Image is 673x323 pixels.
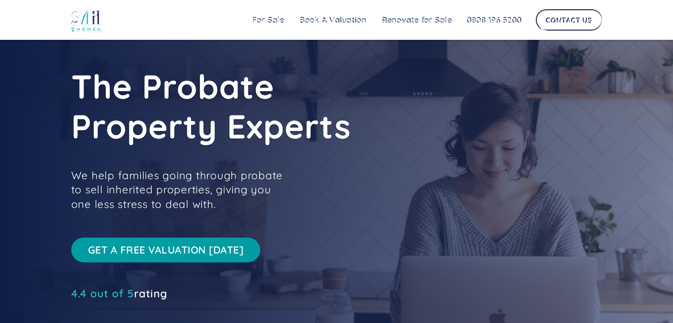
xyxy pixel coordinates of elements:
[71,302,204,313] iframe: Customer reviews powered by Trustpilot
[71,9,102,32] img: sail home logo
[244,12,292,30] a: For Sale
[71,289,167,298] a: 4.4 out of 5rating
[538,10,602,31] a: Contact Us
[292,12,373,30] a: Book a Valuation
[71,238,261,262] a: Get a free valuation [DATE]
[71,289,167,298] div: rating
[71,168,292,211] p: We help families going through probate to sell inherited properties, giving you one less stress t...
[71,287,134,300] span: 4.4 out of 5
[458,12,528,30] a: 0808 196 5200
[373,12,458,30] a: Renovate for Sale
[71,66,469,146] h1: The Probate Property Experts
